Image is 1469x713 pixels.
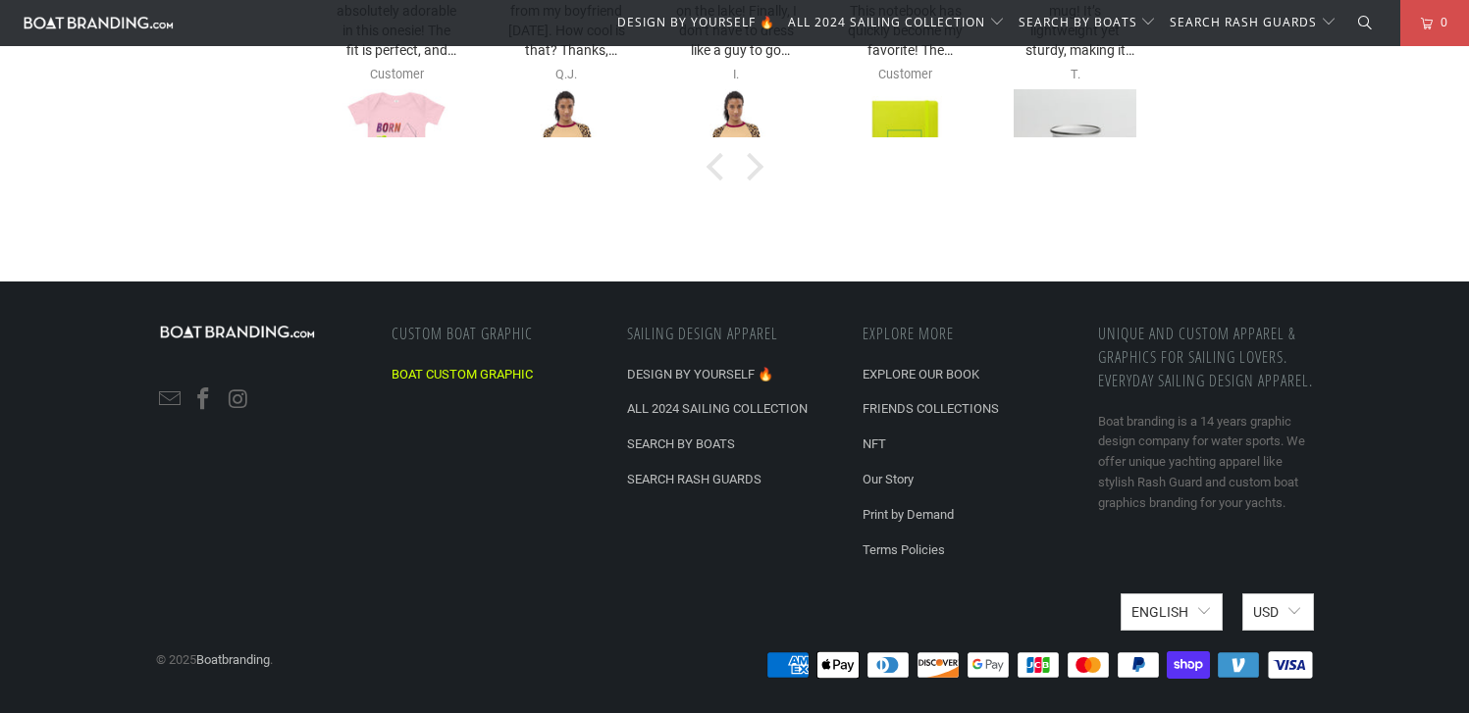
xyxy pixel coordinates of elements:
[1253,604,1279,620] span: USD
[1337,13,1395,34] a: Search
[20,13,177,31] img: Boatbranding
[863,436,886,451] a: NFT
[505,89,628,212] img: Windsurf sailing design women's Rash Guard, animal print. - Long Sleeve
[617,14,775,30] span: DESIGN BY YOURSELF 🔥
[392,367,533,382] a: BOAT CUSTOM GRAPHIC
[675,89,798,212] img: Windsurf sailing design women's Rash Guard, animal print. - Long Sleeve
[156,387,185,413] a: Email Boatbranding
[863,542,945,557] a: Terms Policies
[863,401,999,416] a: FRIENDS COLLECTIONS
[863,507,954,522] a: Print by Demand
[1014,89,1136,212] img: Enamel Mug J70
[863,367,979,382] a: EXPLORE OUR BOOK
[788,14,985,30] span: ALL 2024 SAILING COLLECTION
[627,401,808,416] a: ALL 2024 SAILING COLLECTION
[505,69,628,83] div: Q.J.
[1170,14,1317,30] span: SEARCH RASH GUARDS
[196,652,270,667] a: Boatbranding
[1019,14,1137,30] span: SEARCH BY BOATS
[1014,69,1136,83] div: T.
[627,472,761,486] a: SEARCH RASH GUARDS
[627,367,773,382] a: DESIGN BY YOURSELF 🔥
[224,387,253,413] a: Boatbranding on Instagram
[336,89,458,212] img: Optimist Baby short sleeve one piece (3M-24M) (100% Cotton)
[863,472,914,486] a: Our Story
[1242,593,1313,631] button: USD
[336,69,458,83] div: Customer
[844,69,967,83] div: Customer
[189,387,219,413] a: Boatbranding on Facebook
[844,89,967,212] img: Sailing Hardcover bound notebook
[1098,412,1314,514] p: Boat branding is a 14 years graphic design company for water sports. We offer unique yachting app...
[675,69,798,83] div: I.
[1433,12,1448,33] span: 0
[156,631,273,671] p: © 2025 .
[1121,593,1223,631] button: English
[627,436,735,451] a: SEARCH BY BOATS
